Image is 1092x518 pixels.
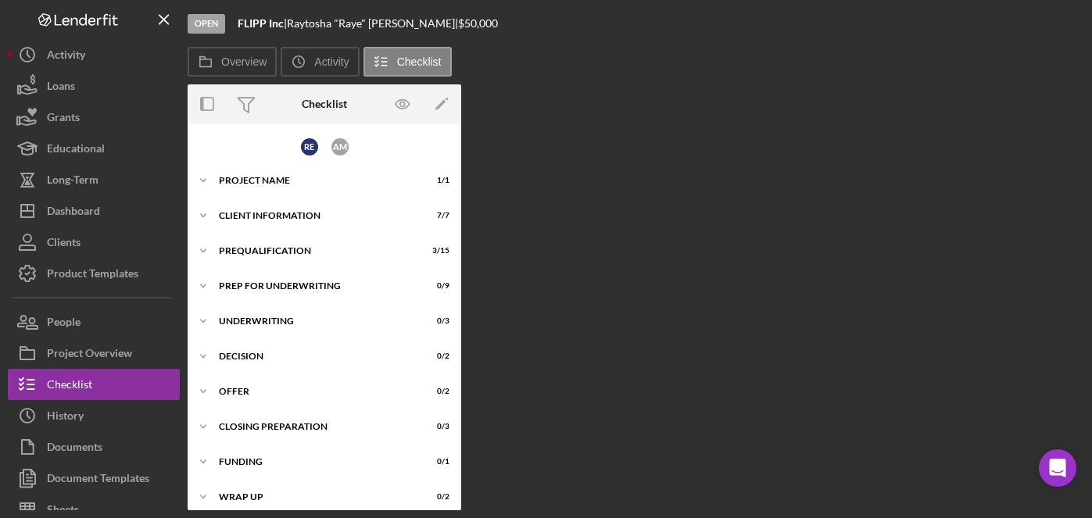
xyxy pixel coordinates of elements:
button: People [8,306,180,338]
button: Project Overview [8,338,180,369]
button: Loans [8,70,180,102]
div: Wrap Up [219,492,410,502]
div: Prequalification [219,246,410,255]
div: 1 / 1 [421,176,449,185]
div: People [47,306,81,341]
b: FLIPP Inc [238,16,284,30]
div: 0 / 2 [421,387,449,396]
div: | [238,17,287,30]
div: 3 / 15 [421,246,449,255]
div: Long-Term [47,164,98,199]
div: Grants [47,102,80,137]
div: Open [188,14,225,34]
div: 7 / 7 [421,211,449,220]
div: 0 / 1 [421,457,449,466]
button: Documents [8,431,180,463]
div: Loans [47,70,75,105]
button: Long-Term [8,164,180,195]
div: 0 / 3 [421,422,449,431]
button: Activity [281,47,359,77]
button: Dashboard [8,195,180,227]
div: R E [301,138,318,155]
div: 0 / 2 [421,492,449,502]
div: Decision [219,352,410,361]
div: Client Information [219,211,410,220]
div: Checklist [302,98,347,110]
div: A M [331,138,349,155]
button: Document Templates [8,463,180,494]
div: Documents [47,431,102,466]
div: Offer [219,387,410,396]
div: 0 / 3 [421,316,449,326]
label: Overview [221,55,267,68]
div: Educational [47,133,105,168]
div: Dashboard [47,195,100,230]
button: Overview [188,47,277,77]
div: Product Templates [47,258,138,293]
button: History [8,400,180,431]
div: Checklist [47,369,92,404]
div: 0 / 9 [421,281,449,291]
div: Underwriting [219,316,410,326]
div: Document Templates [47,463,149,498]
label: Checklist [397,55,442,68]
button: Clients [8,227,180,258]
button: Grants [8,102,180,133]
span: $50,000 [458,16,498,30]
div: 0 / 2 [421,352,449,361]
button: Checklist [8,369,180,400]
button: Educational [8,133,180,164]
button: Product Templates [8,258,180,289]
div: Activity [47,39,85,74]
div: Prep for Underwriting [219,281,410,291]
div: History [47,400,84,435]
div: Project Name [219,176,410,185]
label: Activity [314,55,349,68]
div: Open Intercom Messenger [1039,449,1076,487]
button: Checklist [363,47,452,77]
button: Activity [8,39,180,70]
div: Raytosha "Raye" [PERSON_NAME] | [287,17,458,30]
div: Project Overview [47,338,132,373]
div: Closing Preparation [219,422,410,431]
div: Funding [219,457,410,466]
div: Clients [47,227,81,262]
